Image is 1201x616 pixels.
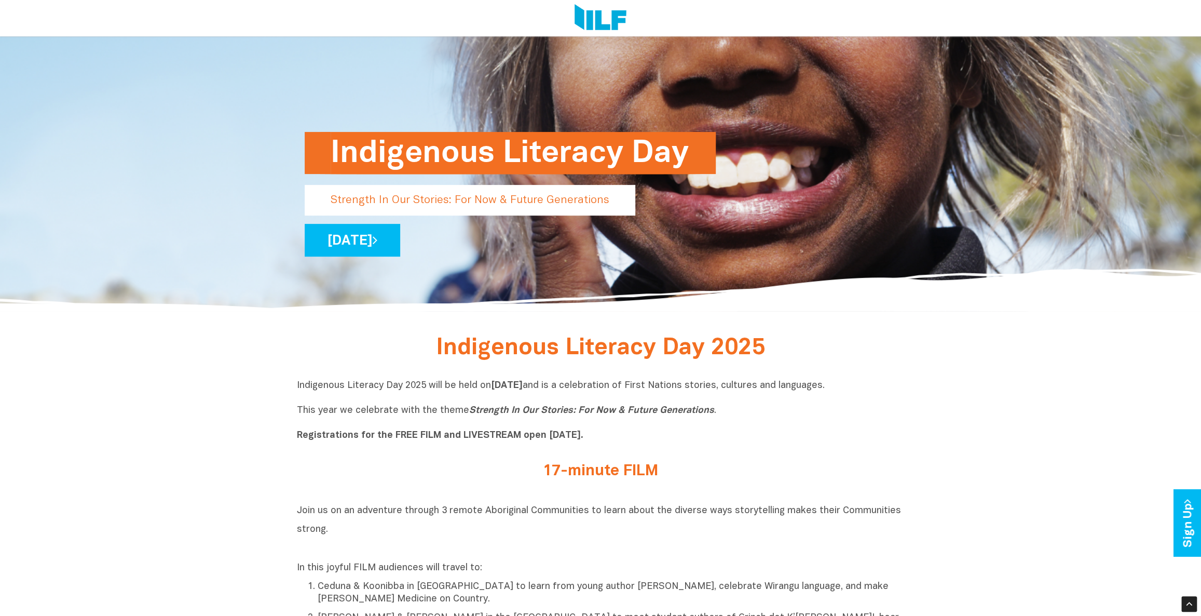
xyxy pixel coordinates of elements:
p: Strength In Our Stories: For Now & Future Generations [305,185,635,216]
img: Logo [575,4,626,32]
i: Strength In Our Stories: For Now & Future Generations [469,406,714,415]
b: [DATE] [491,381,523,390]
h1: Indigenous Literacy Day [331,132,690,174]
p: Ceduna & Koonibba in [GEOGRAPHIC_DATA] to learn from young author [PERSON_NAME], celebrate Wirang... [318,581,904,606]
span: Join us on an adventure through 3 remote Aboriginal Communities to learn about the diverse ways s... [297,506,901,534]
p: In this joyful FILM audiences will travel to: [297,562,904,574]
a: [DATE] [305,224,400,257]
b: Registrations for the FREE FILM and LIVESTREAM open [DATE]. [297,431,583,440]
p: Indigenous Literacy Day 2025 will be held on and is a celebration of First Nations stories, cultu... [297,380,904,442]
span: Indigenous Literacy Day 2025 [436,338,765,359]
h2: 17-minute FILM [406,463,795,480]
div: Scroll Back to Top [1181,596,1197,612]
